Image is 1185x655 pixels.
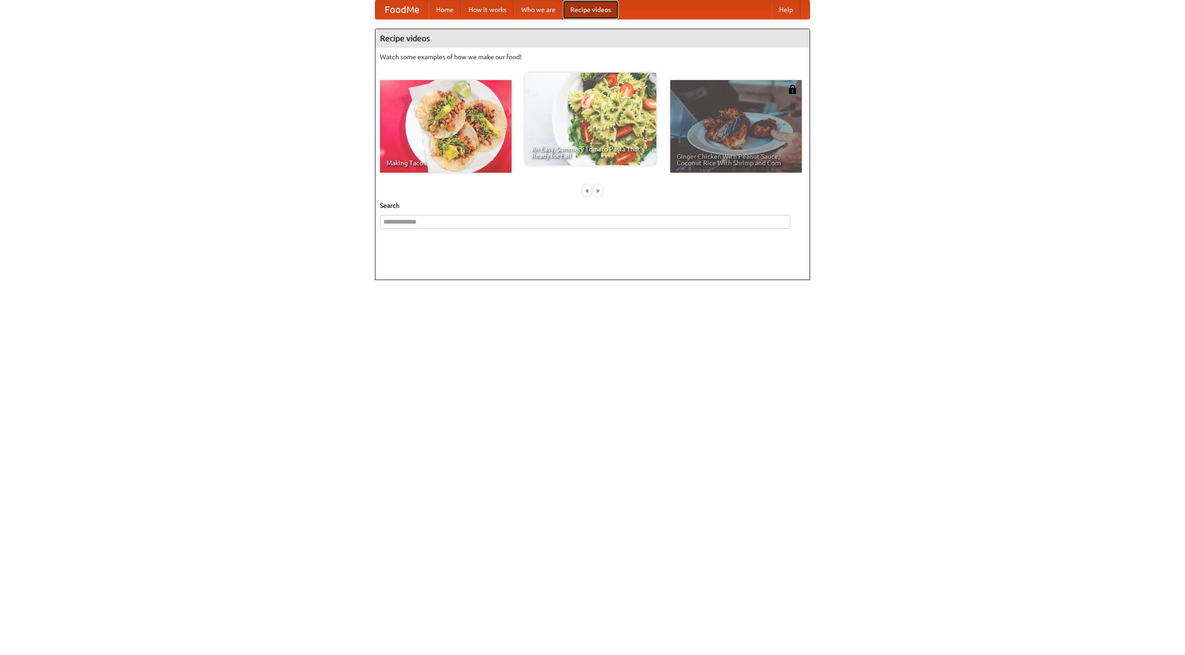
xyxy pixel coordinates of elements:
a: Recipe videos [563,0,618,19]
a: FoodMe [375,0,429,19]
span: An Easy, Summery Tomato Pasta That's Ready for Fall [531,146,650,159]
a: Home [429,0,461,19]
div: « [583,185,591,196]
img: 483408.png [788,85,797,94]
div: » [594,185,602,196]
a: Who we are [514,0,563,19]
a: An Easy, Summery Tomato Pasta That's Ready for Fall [525,73,656,165]
a: How it works [461,0,514,19]
h4: Recipe videos [375,29,810,48]
span: Making Tacos [387,160,505,166]
a: Making Tacos [380,80,511,173]
a: Help [772,0,800,19]
p: Watch some examples of how we make our food! [380,52,805,62]
h5: Search [380,201,805,210]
